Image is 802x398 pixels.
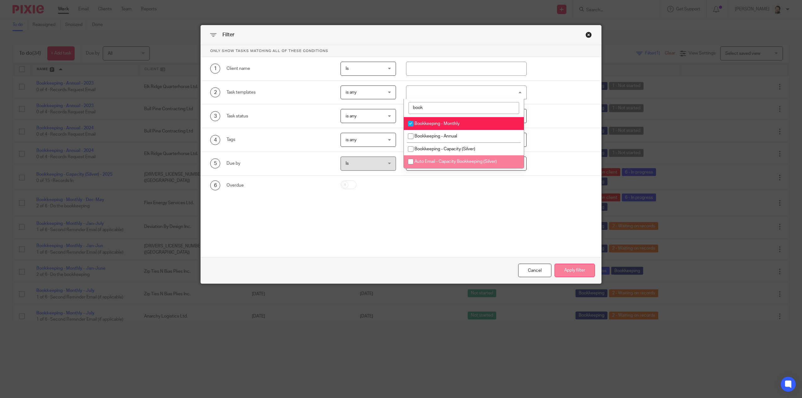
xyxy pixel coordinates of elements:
[210,64,220,74] div: 1
[210,158,220,168] div: 5
[414,121,460,126] span: Bookkeeping - Monthly
[414,159,497,164] span: Auto Email - Capacity Bookkeeping (Silver)
[346,90,357,95] span: is any
[210,87,220,97] div: 2
[346,138,357,142] span: is any
[346,114,357,118] span: is any
[586,32,592,38] div: Close this dialog window
[210,180,220,190] div: 6
[227,182,331,189] div: Overdue
[346,66,349,71] span: Is
[222,32,234,37] span: Filter
[210,111,220,121] div: 3
[414,147,475,151] span: Bookkeeping - Capacity (Silver)
[555,264,595,277] button: Apply filter
[210,135,220,145] div: 4
[409,102,519,114] input: Search options...
[227,137,331,143] div: Tags
[227,113,331,119] div: Task status
[414,134,457,138] span: Bookkeeping - Annual
[227,89,331,96] div: Task templates
[346,161,349,166] span: Is
[518,264,551,277] div: Close this dialog window
[227,65,331,72] div: Client name
[227,160,331,167] div: Due by
[201,45,601,57] p: Only show tasks matching all of these conditions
